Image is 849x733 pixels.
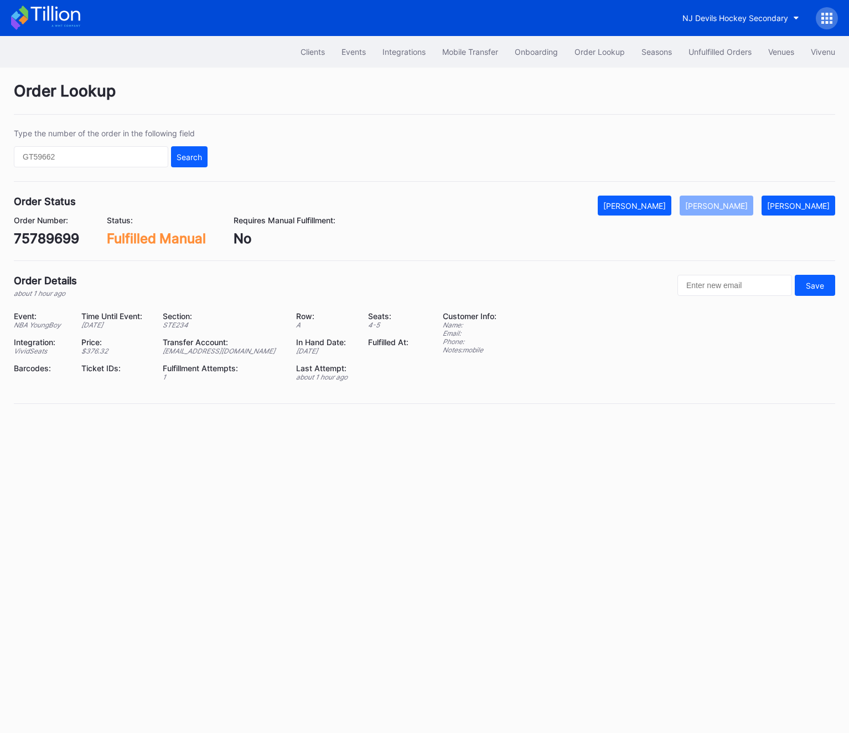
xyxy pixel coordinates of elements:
[443,346,496,354] div: Notes: mobile
[163,363,282,373] div: Fulfillment Attempts:
[768,47,794,57] div: Venues
[14,129,208,138] div: Type the number of the order in the following field
[81,311,149,321] div: Time Until Event:
[292,42,333,62] button: Clients
[234,216,335,225] div: Requires Manual Fulfillment:
[806,281,824,290] div: Save
[341,47,366,57] div: Events
[443,321,496,329] div: Name:
[382,47,426,57] div: Integrations
[81,321,149,329] div: [DATE]
[14,347,68,355] div: VividSeats
[506,42,566,62] button: Onboarding
[674,8,807,28] button: NJ Devils Hockey Secondary
[163,373,282,381] div: 1
[14,146,168,167] input: GT59662
[14,337,68,347] div: Integration:
[14,216,79,225] div: Order Number:
[14,81,835,115] div: Order Lookup
[14,289,77,298] div: about 1 hour ago
[603,201,666,211] div: [PERSON_NAME]
[296,373,354,381] div: about 1 hour ago
[333,42,374,62] button: Events
[680,196,753,216] button: [PERSON_NAME]
[368,337,415,347] div: Fulfilled At:
[14,230,79,247] div: 75789699
[107,216,206,225] div: Status:
[641,47,672,57] div: Seasons
[762,196,835,216] button: [PERSON_NAME]
[598,196,671,216] button: [PERSON_NAME]
[296,363,354,373] div: Last Attempt:
[296,321,354,329] div: A
[443,311,496,321] div: Customer Info:
[163,321,282,329] div: STE234
[803,42,843,62] button: Vivenu
[795,275,835,296] button: Save
[81,347,149,355] div: $ 376.32
[443,329,496,337] div: Email:
[688,47,752,57] div: Unfulfilled Orders
[14,321,68,329] div: NBA YoungBoy
[163,337,282,347] div: Transfer Account:
[14,275,77,286] div: Order Details
[677,275,792,296] input: Enter new email
[515,47,558,57] div: Onboarding
[296,337,354,347] div: In Hand Date:
[760,42,803,62] button: Venues
[685,201,748,211] div: [PERSON_NAME]
[434,42,506,62] button: Mobile Transfer
[374,42,434,62] button: Integrations
[296,311,354,321] div: Row:
[443,337,496,346] div: Phone:
[14,196,76,207] div: Order Status
[81,363,149,373] div: Ticket IDs:
[107,230,206,247] div: Fulfilled Manual
[301,47,325,57] div: Clients
[574,47,625,57] div: Order Lookup
[14,363,68,373] div: Barcodes:
[177,152,202,162] div: Search
[633,42,680,62] button: Seasons
[171,146,208,167] button: Search
[442,47,498,57] div: Mobile Transfer
[163,347,282,355] div: [EMAIL_ADDRESS][DOMAIN_NAME]
[682,13,788,23] div: NJ Devils Hockey Secondary
[368,321,415,329] div: 4 - 5
[767,201,830,211] div: [PERSON_NAME]
[163,311,282,321] div: Section:
[811,47,835,57] div: Vivenu
[81,337,149,347] div: Price:
[368,311,415,321] div: Seats:
[566,42,633,62] button: Order Lookup
[680,42,760,62] button: Unfulfilled Orders
[234,230,335,247] div: No
[14,311,68,321] div: Event:
[296,347,354,355] div: [DATE]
